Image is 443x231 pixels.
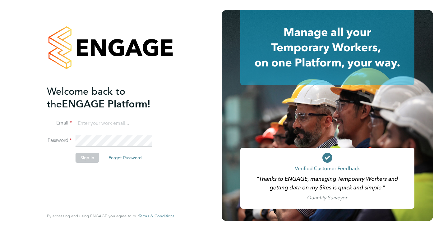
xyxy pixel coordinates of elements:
[47,85,168,111] h2: ENGAGE Platform!
[139,214,174,219] a: Terms & Conditions
[104,153,147,163] button: Forgot Password
[47,120,72,126] label: Email
[47,213,174,219] span: By accessing and using ENGAGE you agree to our
[47,85,125,110] span: Welcome back to the
[76,153,99,163] button: Sign In
[76,118,152,129] input: Enter your work email...
[47,137,72,144] label: Password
